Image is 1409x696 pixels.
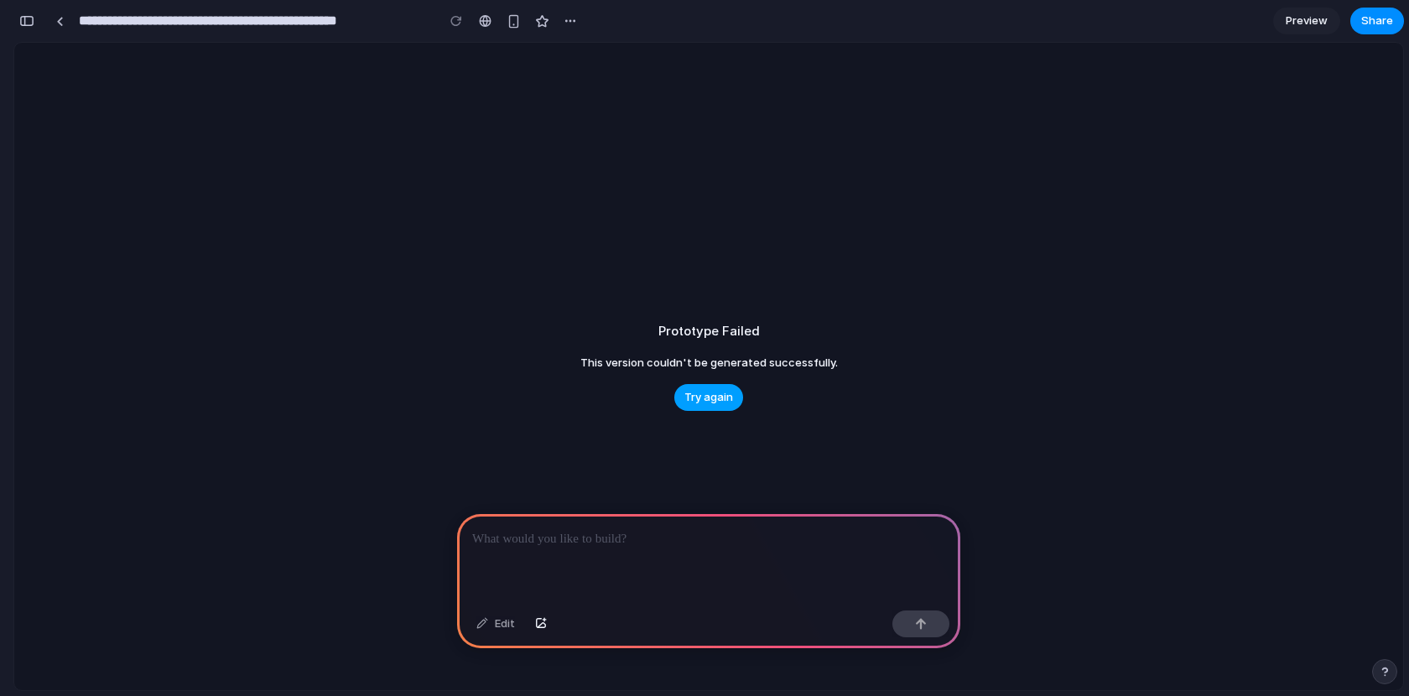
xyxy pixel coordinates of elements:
span: This version couldn't be generated successfully. [580,355,838,371]
button: Try again [674,384,743,411]
span: Try again [684,389,733,406]
span: Preview [1286,13,1328,29]
a: Preview [1273,8,1340,34]
span: Share [1361,13,1393,29]
h2: Prototype Failed [658,322,760,341]
button: Share [1350,8,1404,34]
